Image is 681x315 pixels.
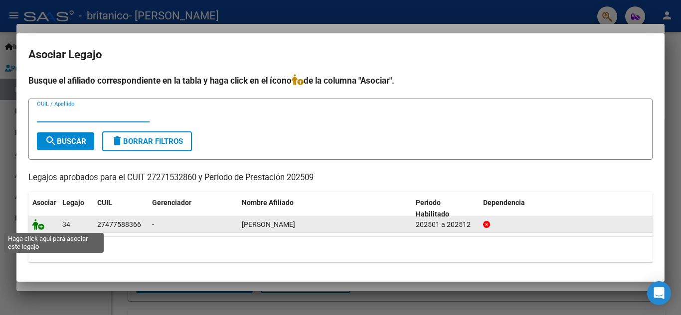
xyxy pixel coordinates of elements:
[58,192,93,225] datatable-header-cell: Legajo
[111,137,183,146] span: Borrar Filtros
[45,135,57,147] mat-icon: search
[97,219,141,230] div: 27477588366
[148,192,238,225] datatable-header-cell: Gerenciador
[37,132,94,150] button: Buscar
[45,137,86,146] span: Buscar
[152,199,191,207] span: Gerenciador
[479,192,653,225] datatable-header-cell: Dependencia
[647,281,671,305] div: Open Intercom Messenger
[62,199,84,207] span: Legajo
[483,199,525,207] span: Dependencia
[111,135,123,147] mat-icon: delete
[62,220,70,228] span: 34
[28,192,58,225] datatable-header-cell: Asociar
[97,199,112,207] span: CUIL
[28,172,653,184] p: Legajos aprobados para el CUIT 27271532860 y Período de Prestación 202509
[28,45,653,64] h2: Asociar Legajo
[416,219,475,230] div: 202501 a 202512
[242,220,295,228] span: GARCIA JULIETA BELEN
[28,237,653,262] div: 1 registros
[238,192,412,225] datatable-header-cell: Nombre Afiliado
[412,192,479,225] datatable-header-cell: Periodo Habilitado
[28,74,653,87] h4: Busque el afiliado correspondiente en la tabla y haga click en el ícono de la columna "Asociar".
[416,199,449,218] span: Periodo Habilitado
[242,199,294,207] span: Nombre Afiliado
[32,199,56,207] span: Asociar
[152,220,154,228] span: -
[102,131,192,151] button: Borrar Filtros
[93,192,148,225] datatable-header-cell: CUIL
